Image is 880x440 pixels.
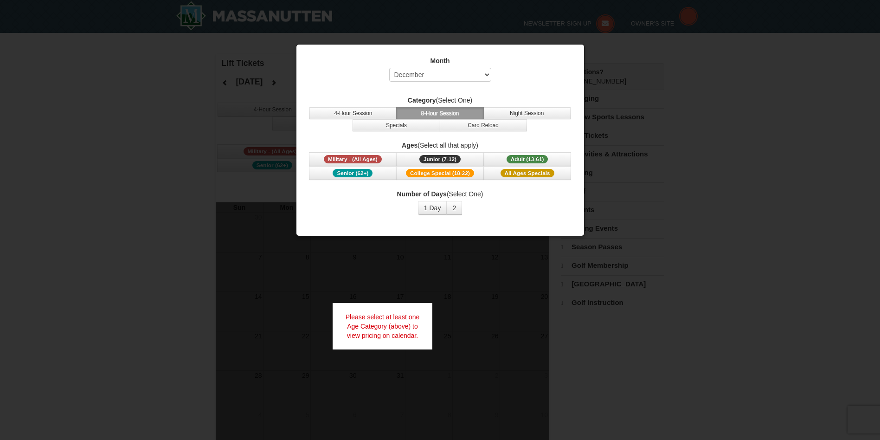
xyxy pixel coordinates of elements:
[408,97,436,104] strong: Category
[396,107,483,119] button: 8-Hour Session
[309,107,397,119] button: 4-Hour Session
[484,152,571,166] button: Adult (13-61)
[419,155,461,163] span: Junior (7-12)
[308,141,572,150] label: (Select all that apply)
[484,166,571,180] button: All Ages Specials
[501,169,554,177] span: All Ages Specials
[308,96,572,105] label: (Select One)
[402,142,418,149] strong: Ages
[353,119,440,131] button: Specials
[308,189,572,199] label: (Select One)
[396,152,483,166] button: Junior (7-12)
[333,169,373,177] span: Senior (62+)
[333,303,433,349] div: Please select at least one Age Category (above) to view pricing on calendar.
[309,166,396,180] button: Senior (62+)
[430,57,450,65] strong: Month
[440,119,527,131] button: Card Reload
[446,201,462,215] button: 2
[406,169,474,177] span: College Special (18-22)
[396,166,483,180] button: College Special (18-22)
[483,107,571,119] button: Night Session
[418,201,447,215] button: 1 Day
[507,155,548,163] span: Adult (13-61)
[397,190,447,198] strong: Number of Days
[324,155,382,163] span: Military - (All Ages)
[309,152,396,166] button: Military - (All Ages)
